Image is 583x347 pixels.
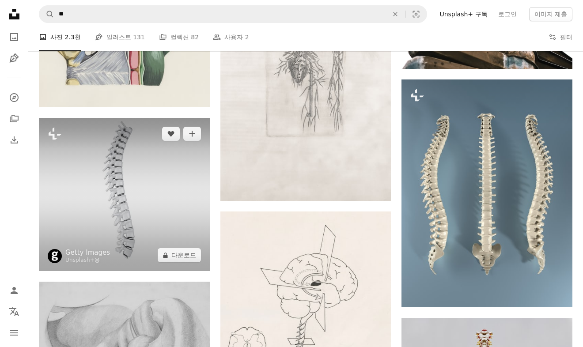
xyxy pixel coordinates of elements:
[213,23,249,51] a: 사용자 2
[386,6,405,23] button: 삭제
[39,118,210,272] img: 3d 그림입니다. 격리된 흰색 배경에 있는 인간의 척추 해부학.
[162,127,180,141] button: 좋아요
[493,7,522,21] a: 로그인
[5,324,23,342] button: 메뉴
[39,190,210,198] a: 3d 그림입니다. 격리된 흰색 배경에 있는 인간의 척추 해부학.
[529,7,572,21] button: 이미지 제출
[183,127,201,141] button: 컬렉션에 추가
[95,23,145,51] a: 일러스트 131
[5,303,23,321] button: 언어
[434,7,492,21] a: Unsplash+ 구독
[5,28,23,46] a: 사진
[5,131,23,149] a: 다운로드 내역
[405,6,427,23] button: 시각적 검색
[245,32,249,42] span: 2
[48,249,62,263] img: Getty Images의 프로필로 이동
[5,110,23,128] a: 컬렉션
[159,23,199,51] a: 컬렉션 82
[5,89,23,106] a: 탐색
[401,189,572,197] a: 세 가지 다른 유형의 골격 그룹
[65,248,110,257] a: Getty Images
[65,257,110,264] div: 용
[549,23,572,51] button: 필터
[65,257,95,263] a: Unsplash+
[401,79,572,307] img: 세 가지 다른 유형의 골격 그룹
[39,6,54,23] button: Unsplash 검색
[133,32,145,42] span: 131
[5,282,23,299] a: 로그인 / 가입
[39,5,427,23] form: 사이트 전체에서 이미지 찾기
[191,32,199,42] span: 82
[158,248,201,262] button: 다운로드
[5,49,23,67] a: 일러스트
[5,5,23,25] a: 홈 — Unsplash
